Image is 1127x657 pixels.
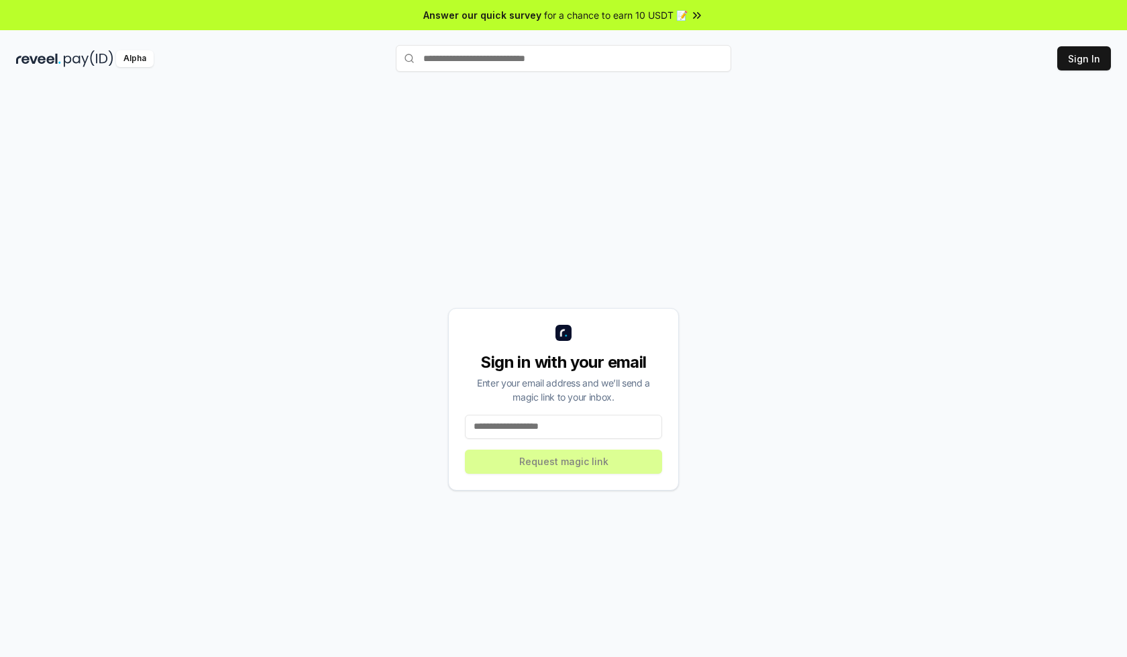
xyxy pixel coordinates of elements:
[465,376,662,404] div: Enter your email address and we’ll send a magic link to your inbox.
[555,325,572,341] img: logo_small
[116,50,154,67] div: Alpha
[544,8,688,22] span: for a chance to earn 10 USDT 📝
[64,50,113,67] img: pay_id
[16,50,61,67] img: reveel_dark
[1057,46,1111,70] button: Sign In
[465,352,662,373] div: Sign in with your email
[423,8,541,22] span: Answer our quick survey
